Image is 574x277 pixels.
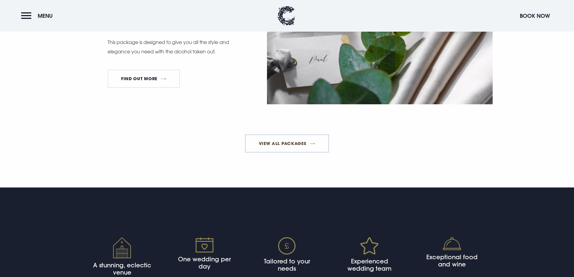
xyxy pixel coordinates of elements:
h4: Tailored to your needs [256,258,318,272]
h4: A stunning, eclectic venue [92,262,153,276]
h4: Exceptional food and wine [421,253,482,268]
img: Star icon [360,237,378,255]
h4: Experienced wedding team [339,258,400,272]
img: Pound icon [278,237,296,255]
img: Clandeboye Lodge [277,6,295,26]
a: View All Packages [245,134,329,153]
button: Book Now [517,9,553,22]
a: FIND OUT MORE [108,70,180,88]
button: Menu [21,9,56,22]
h4: One wedding per day [174,256,235,270]
p: This package is designed to give you all the style and elegance you need with the alcohol taken out. [108,38,231,56]
img: Venue icon [113,237,131,259]
img: Food icon [443,237,461,250]
img: Calendar icon [196,237,214,253]
span: Menu [38,12,53,19]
